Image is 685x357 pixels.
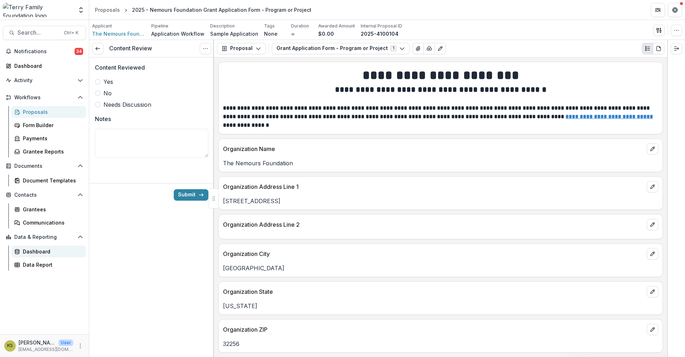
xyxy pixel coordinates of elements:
[223,325,644,334] p: Organization ZIP
[14,77,75,84] span: Activity
[95,63,145,72] p: Content Reviewed
[264,30,278,37] p: None
[200,43,211,54] button: Options
[647,248,658,260] button: edit
[264,23,275,29] p: Tags
[223,197,658,205] p: [STREET_ADDRESS]
[14,192,75,198] span: Contacts
[23,135,80,142] div: Payments
[23,108,80,116] div: Proposals
[210,23,235,29] p: Description
[653,43,664,54] button: PDF view
[3,46,86,57] button: Notifications34
[3,3,73,17] img: Terry Family Foundation logo
[23,177,80,184] div: Document Templates
[668,3,682,17] button: Get Help
[95,115,111,123] p: Notes
[62,29,80,37] div: Ctrl + K
[11,259,86,271] a: Data Report
[3,75,86,86] button: Open Activity
[223,145,644,153] p: Organization Name
[11,217,86,228] a: Communications
[23,148,80,155] div: Grantee Reports
[151,30,204,37] p: Application Workflow
[17,29,60,36] span: Search...
[647,324,658,335] button: edit
[14,49,75,55] span: Notifications
[23,219,80,226] div: Communications
[11,146,86,157] a: Grantee Reports
[435,43,446,54] button: Edit as form
[318,23,355,29] p: Awarded Amount
[11,246,86,257] a: Dashboard
[223,287,644,296] p: Organization State
[109,45,152,52] h3: Content Review
[11,119,86,131] a: Form Builder
[210,30,258,37] p: Sample Application
[223,264,658,272] p: [GEOGRAPHIC_DATA]
[92,5,123,15] a: Proposals
[11,106,86,118] a: Proposals
[3,26,86,40] button: Search...
[75,48,83,55] span: 34
[412,43,424,54] button: View Attached Files
[92,30,146,37] a: The Nemours Foundation
[272,43,410,54] button: Grant Application Form - Program or Project1
[671,43,682,54] button: Expand right
[19,339,56,346] p: [PERSON_NAME]
[223,220,644,229] p: Organization Address Line 2
[23,248,80,255] div: Dashboard
[3,160,86,172] button: Open Documents
[92,5,314,15] nav: breadcrumb
[647,286,658,297] button: edit
[217,43,266,54] button: Proposal
[291,30,295,37] p: ∞
[151,23,168,29] p: Pipeline
[23,121,80,129] div: Form Builder
[92,23,112,29] p: Applicant
[647,143,658,155] button: edit
[642,43,653,54] button: Plaintext view
[7,343,13,348] div: Kathleen Shaw
[647,181,658,192] button: edit
[223,340,658,348] p: 32256
[76,342,85,350] button: More
[14,62,80,70] div: Dashboard
[132,6,311,14] div: 2025 - Nemours Foundation Grant Application Form - Program or Project
[103,77,113,86] span: Yes
[223,182,644,191] p: Organization Address Line 1
[647,219,658,230] button: edit
[3,92,86,103] button: Open Workflows
[361,30,399,37] p: 2025-4100104
[11,203,86,215] a: Grantees
[59,340,73,346] p: User
[103,89,112,97] span: No
[223,302,658,310] p: [US_STATE]
[23,206,80,213] div: Grantees
[3,189,86,201] button: Open Contacts
[318,30,334,37] p: $0.00
[291,23,309,29] p: Duration
[19,346,73,353] p: [EMAIL_ADDRESS][DOMAIN_NAME]
[3,231,86,243] button: Open Data & Reporting
[11,175,86,186] a: Document Templates
[651,3,665,17] button: Partners
[76,3,86,17] button: Open entity switcher
[174,189,208,201] button: Submit
[11,132,86,144] a: Payments
[361,23,402,29] p: Internal Proposal ID
[23,261,80,268] div: Data Report
[14,95,75,101] span: Workflows
[223,159,658,167] p: The Nemours Foundation
[14,163,75,169] span: Documents
[3,60,86,72] a: Dashboard
[95,6,120,14] div: Proposals
[14,234,75,240] span: Data & Reporting
[223,250,644,258] p: Organization City
[103,100,151,109] span: Needs Discussion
